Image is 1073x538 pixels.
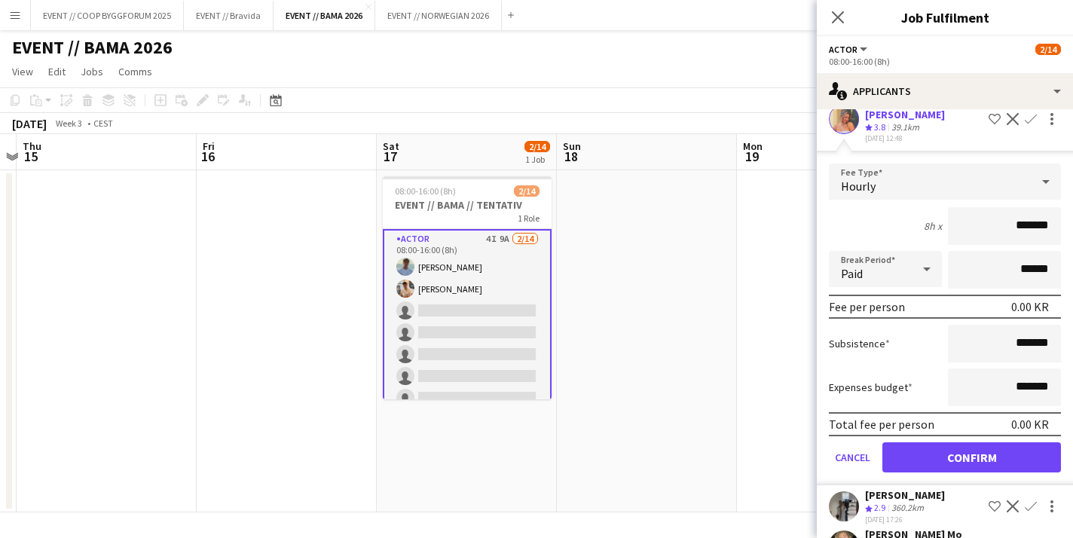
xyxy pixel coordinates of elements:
span: 2.9 [874,502,885,513]
button: Confirm [882,442,1061,472]
div: Total fee per person [829,417,934,432]
span: 2/14 [524,141,550,152]
label: Expenses budget [829,381,913,394]
div: Applicants [817,73,1073,109]
span: Fri [203,139,215,153]
div: 39.1km [888,121,922,134]
a: Comms [112,62,158,81]
div: 0.00 KR [1011,417,1049,432]
span: 1 Role [518,212,540,224]
button: Actor [829,44,870,55]
div: [DATE] [12,116,47,131]
span: Comms [118,65,152,78]
span: 08:00-16:00 (8h) [395,185,456,197]
div: [DATE] 17:26 [865,515,945,524]
div: [PERSON_NAME] [865,488,945,502]
div: 360.2km [888,502,927,515]
span: 3.8 [874,121,885,133]
h3: Job Fulfilment [817,8,1073,27]
label: Subsistence [829,337,890,350]
span: 16 [200,148,215,165]
span: Thu [23,139,41,153]
button: EVENT // NORWEGIAN 2026 [375,1,502,30]
span: View [12,65,33,78]
button: Cancel [829,442,876,472]
div: CEST [93,118,113,129]
a: Jobs [75,62,109,81]
span: Sun [563,139,581,153]
button: EVENT // BAMA 2026 [274,1,375,30]
div: 0.00 KR [1011,299,1049,314]
div: 8h x [924,219,942,233]
span: 19 [741,148,763,165]
button: EVENT // COOP BYGGFORUM 2025 [31,1,184,30]
a: View [6,62,39,81]
span: 17 [381,148,399,165]
div: [DATE] 12:48 [865,133,983,143]
h3: EVENT // BAMA // TENTATIV [383,198,552,212]
div: 1 Job [525,154,549,165]
span: Sat [383,139,399,153]
span: 15 [20,148,41,165]
span: 18 [561,148,581,165]
span: Actor [829,44,857,55]
span: Edit [48,65,66,78]
div: Fee per person [829,299,905,314]
span: Paid [841,266,863,281]
a: Edit [42,62,72,81]
span: Jobs [81,65,103,78]
span: 2/14 [1035,44,1061,55]
span: Week 3 [50,118,87,129]
button: EVENT // Bravida [184,1,274,30]
div: 08:00-16:00 (8h) [829,56,1061,67]
app-job-card: 08:00-16:00 (8h)2/14EVENT // BAMA // TENTATIV1 RoleActor4I9A2/1408:00-16:00 (8h)[PERSON_NAME][PER... [383,176,552,399]
span: 2/14 [514,185,540,197]
span: Hourly [841,179,876,194]
h1: EVENT // BAMA 2026 [12,36,173,59]
span: Mon [743,139,763,153]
